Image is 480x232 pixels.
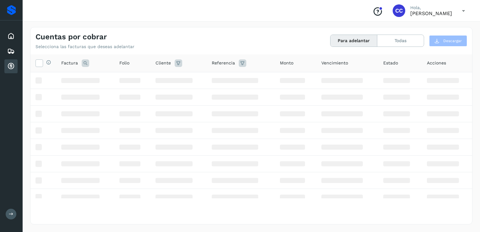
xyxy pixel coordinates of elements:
[410,10,452,16] p: Carlos Cardiel Castro
[35,44,134,49] p: Selecciona las facturas que deseas adelantar
[321,60,348,66] span: Vencimiento
[330,35,377,47] button: Para adelantar
[377,35,424,47] button: Todas
[61,60,78,66] span: Factura
[212,60,235,66] span: Referencia
[155,60,171,66] span: Cliente
[4,44,18,58] div: Embarques
[35,32,107,41] h4: Cuentas por cobrar
[427,60,446,66] span: Acciones
[429,35,467,47] button: Descargar
[383,60,398,66] span: Estado
[4,29,18,43] div: Inicio
[119,60,129,66] span: Folio
[4,59,18,73] div: Cuentas por cobrar
[280,60,293,66] span: Monto
[410,5,452,10] p: Hola,
[443,38,462,44] span: Descargar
